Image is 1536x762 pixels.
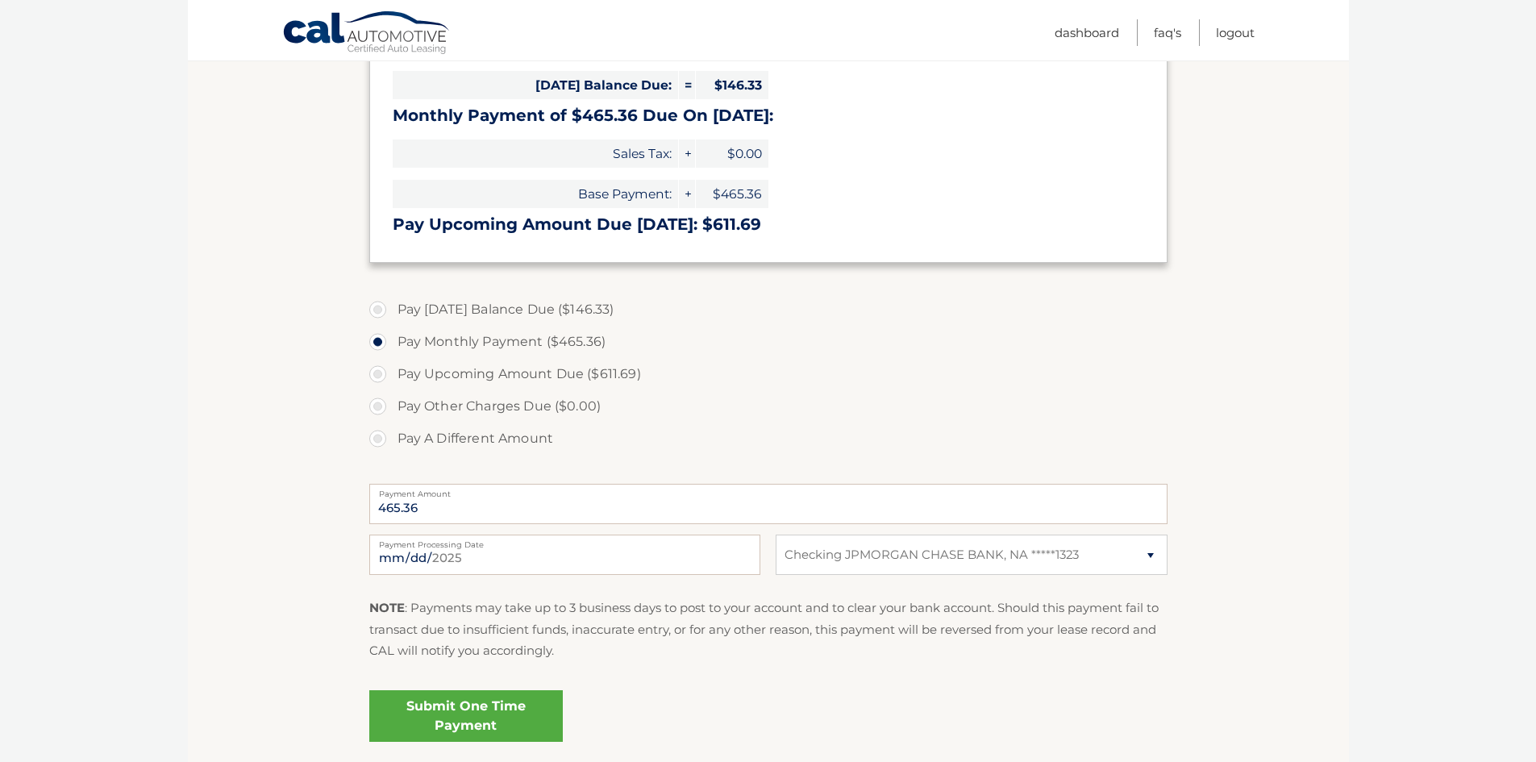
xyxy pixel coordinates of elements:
a: Dashboard [1055,19,1119,46]
label: Payment Processing Date [369,535,760,548]
span: $465.36 [696,180,768,208]
label: Pay Other Charges Due ($0.00) [369,390,1168,423]
h3: Pay Upcoming Amount Due [DATE]: $611.69 [393,214,1144,235]
span: + [679,139,695,168]
a: Submit One Time Payment [369,690,563,742]
span: + [679,180,695,208]
span: = [679,71,695,99]
input: Payment Date [369,535,760,575]
span: $146.33 [696,71,768,99]
label: Pay Monthly Payment ($465.36) [369,326,1168,358]
a: Cal Automotive [282,10,452,57]
label: Pay [DATE] Balance Due ($146.33) [369,294,1168,326]
h3: Monthly Payment of $465.36 Due On [DATE]: [393,106,1144,126]
span: [DATE] Balance Due: [393,71,678,99]
input: Payment Amount [369,484,1168,524]
label: Payment Amount [369,484,1168,497]
strong: NOTE [369,600,405,615]
span: $0.00 [696,139,768,168]
a: Logout [1216,19,1255,46]
a: FAQ's [1154,19,1181,46]
p: : Payments may take up to 3 business days to post to your account and to clear your bank account.... [369,598,1168,661]
label: Pay A Different Amount [369,423,1168,455]
label: Pay Upcoming Amount Due ($611.69) [369,358,1168,390]
span: Sales Tax: [393,139,678,168]
span: Base Payment: [393,180,678,208]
